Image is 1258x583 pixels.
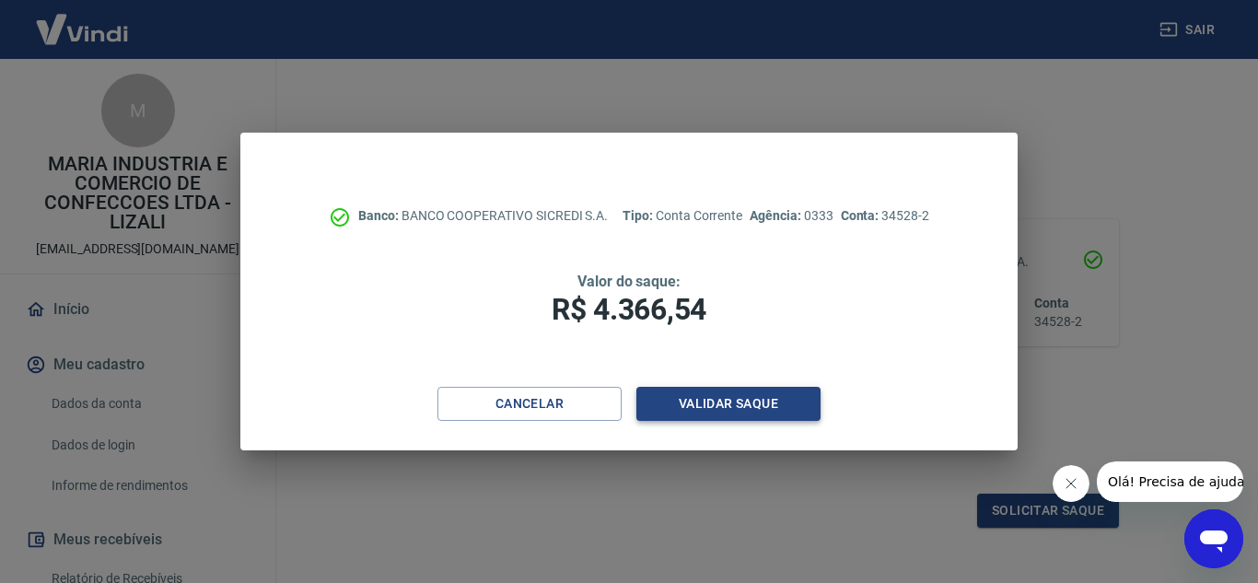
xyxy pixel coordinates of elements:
button: Validar saque [636,387,821,421]
button: Cancelar [437,387,622,421]
span: Conta: [841,208,882,223]
iframe: Mensagem da empresa [1097,461,1243,502]
p: 34528-2 [841,206,929,226]
span: Valor do saque: [577,273,681,290]
p: Conta Corrente [623,206,742,226]
span: Agência: [750,208,804,223]
span: Olá! Precisa de ajuda? [11,13,155,28]
span: R$ 4.366,54 [552,292,706,327]
p: 0333 [750,206,833,226]
span: Tipo: [623,208,656,223]
p: BANCO COOPERATIVO SICREDI S.A. [358,206,608,226]
span: Banco: [358,208,402,223]
iframe: Fechar mensagem [1053,465,1089,502]
iframe: Botão para abrir a janela de mensagens [1184,509,1243,568]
